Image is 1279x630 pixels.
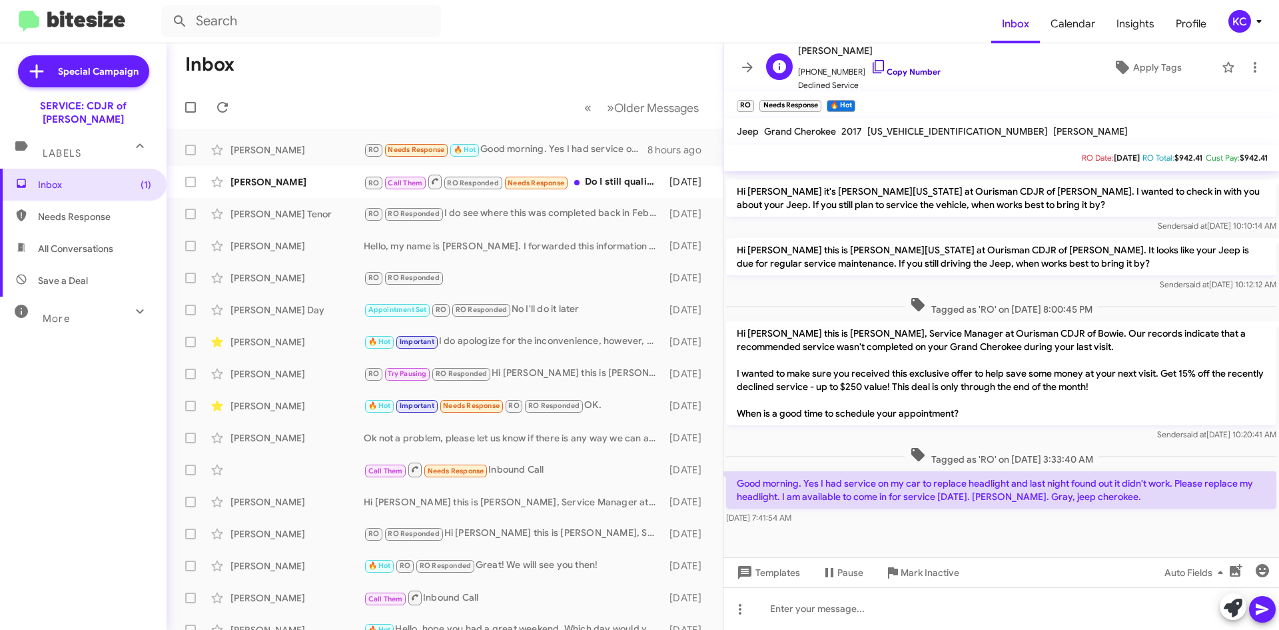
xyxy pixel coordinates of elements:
[18,55,149,87] a: Special Campaign
[734,561,800,585] span: Templates
[1183,429,1206,439] span: said at
[1154,561,1239,585] button: Auto Fields
[368,369,379,378] span: RO
[1078,55,1215,79] button: Apply Tags
[798,59,941,79] span: [PHONE_NUMBER]
[1053,125,1128,137] span: [PERSON_NAME]
[364,431,663,445] div: Ok not a problem, please let us know if there is any way we can assist
[368,401,391,410] span: 🔥 Hot
[1240,153,1268,163] span: $942.41
[43,313,70,325] span: More
[364,526,663,541] div: Hi [PERSON_NAME] this is [PERSON_NAME], Service Manager at Ourisman CDJR of Bowie. Just wanted to...
[230,431,364,445] div: [PERSON_NAME]
[1165,5,1217,43] a: Profile
[798,79,941,92] span: Declined Service
[663,175,712,189] div: [DATE]
[871,67,941,77] a: Copy Number
[663,399,712,413] div: [DATE]
[1164,561,1228,585] span: Auto Fields
[1228,10,1251,33] div: KC
[388,179,422,187] span: Call Them
[759,100,821,112] small: Needs Response
[577,94,707,121] nav: Page navigation example
[867,125,1048,137] span: [US_VEHICLE_IDENTIFICATION_NUMBER]
[38,274,88,287] span: Save a Deal
[663,463,712,477] div: [DATE]
[663,559,712,573] div: [DATE]
[443,401,500,410] span: Needs Response
[230,527,364,541] div: [PERSON_NAME]
[230,239,364,253] div: [PERSON_NAME]
[447,179,498,187] span: RO Responded
[141,178,151,191] span: (1)
[798,43,941,59] span: [PERSON_NAME]
[38,210,151,223] span: Needs Response
[528,401,580,410] span: RO Responded
[663,591,712,605] div: [DATE]
[368,529,379,538] span: RO
[230,143,364,157] div: [PERSON_NAME]
[364,239,663,253] div: Hello, my name is [PERSON_NAME]. I forwarded this information over to my manager. Someone will re...
[364,558,663,573] div: Great! We will see you then!
[663,527,712,541] div: [DATE]
[388,529,439,538] span: RO Responded
[364,398,663,413] div: OK.
[1186,279,1209,289] span: said at
[663,239,712,253] div: [DATE]
[663,495,712,509] div: [DATE]
[456,305,507,314] span: RO Responded
[43,147,81,159] span: Labels
[58,65,139,78] span: Special Campaign
[388,369,426,378] span: Try Pausing
[737,125,759,137] span: Jeep
[508,401,519,410] span: RO
[663,271,712,285] div: [DATE]
[905,447,1098,466] span: Tagged as 'RO' on [DATE] 3:33:40 AM
[991,5,1040,43] a: Inbox
[400,337,434,346] span: Important
[723,561,811,585] button: Templates
[185,54,234,75] h1: Inbox
[230,175,364,189] div: [PERSON_NAME]
[368,145,379,154] span: RO
[1106,5,1165,43] a: Insights
[364,142,647,157] div: Good morning. Yes I had service on my car to replace headlight and last night found out it didn't...
[454,145,476,154] span: 🔥 Hot
[364,173,663,190] div: Do I still qualify for a 10% discount?
[368,273,379,282] span: RO
[230,271,364,285] div: [PERSON_NAME]
[230,591,364,605] div: [PERSON_NAME]
[436,369,487,378] span: RO Responded
[607,99,614,116] span: »
[368,209,379,218] span: RO
[1040,5,1106,43] a: Calendar
[901,561,959,585] span: Mark Inactive
[841,125,862,137] span: 2017
[1206,153,1240,163] span: Cust Pay:
[364,334,663,349] div: I do apologize for the inconvenience, however, diagnostics would have to be dropped off m-f.
[726,321,1276,425] p: Hi [PERSON_NAME] this is [PERSON_NAME], Service Manager at Ourisman CDJR of Bowie. Our records in...
[364,206,663,221] div: I do see where this was completed back in February. I would disregard the message. I am not sure ...
[420,561,471,570] span: RO Responded
[230,399,364,413] div: [PERSON_NAME]
[428,467,484,475] span: Needs Response
[647,143,712,157] div: 8 hours ago
[827,100,855,112] small: 🔥 Hot
[1158,221,1276,231] span: Sender [DATE] 10:10:14 AM
[726,471,1276,509] p: Good morning. Yes I had service on my car to replace headlight and last night found out it didn't...
[874,561,970,585] button: Mark Inactive
[1082,153,1114,163] span: RO Date:
[508,179,564,187] span: Needs Response
[726,513,791,523] span: [DATE] 7:41:54 AM
[811,561,874,585] button: Pause
[368,337,391,346] span: 🔥 Hot
[663,303,712,317] div: [DATE]
[230,335,364,349] div: [PERSON_NAME]
[726,238,1276,275] p: Hi [PERSON_NAME] this is [PERSON_NAME][US_STATE] at Ourisman CDJR of [PERSON_NAME]. It looks like...
[1174,153,1203,163] span: $942.41
[599,94,707,121] button: Next
[726,179,1276,217] p: Hi [PERSON_NAME] it's [PERSON_NAME][US_STATE] at Ourisman CDJR of [PERSON_NAME]. I wanted to chec...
